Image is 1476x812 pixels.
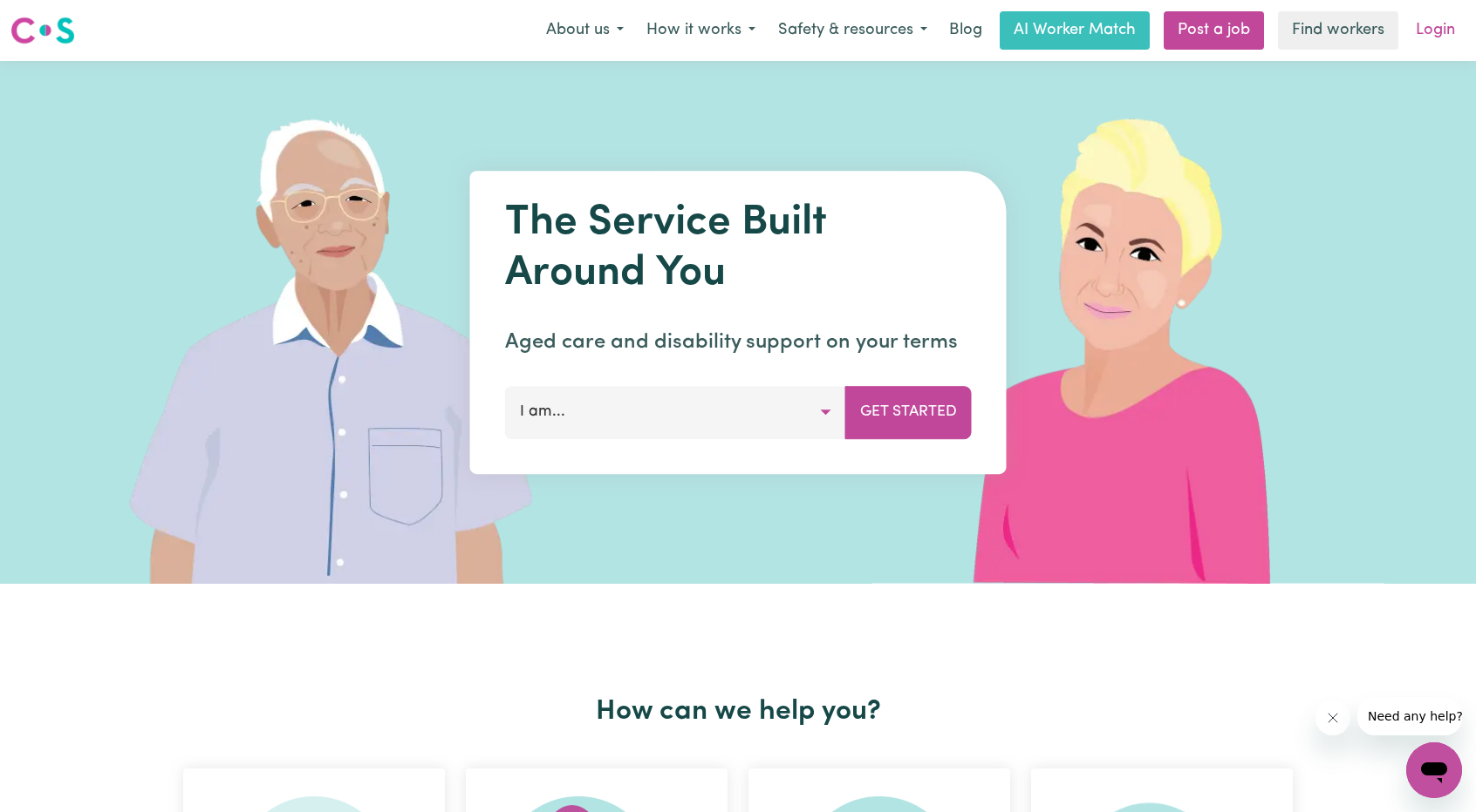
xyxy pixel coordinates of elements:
button: I am... [505,386,846,438]
iframe: Button to launch messaging window [1406,742,1462,798]
a: Find workers [1278,11,1398,50]
iframe: Message from company [1357,697,1462,735]
p: Aged care and disability support on your terms [505,327,972,358]
span: Need any help? [10,12,106,26]
a: Blog [939,11,993,50]
button: About us [535,12,635,49]
a: Post a job [1164,11,1264,50]
img: Careseekers logo [10,15,75,46]
button: Safety & resources [767,12,939,49]
button: How it works [635,12,767,49]
h2: How can we help you? [173,695,1303,728]
button: Get Started [845,386,972,438]
a: Login [1405,11,1466,50]
a: AI Worker Match [1000,11,1150,50]
a: Careseekers logo [10,10,75,51]
iframe: Close message [1315,700,1350,735]
h1: The Service Built Around You [505,199,972,299]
